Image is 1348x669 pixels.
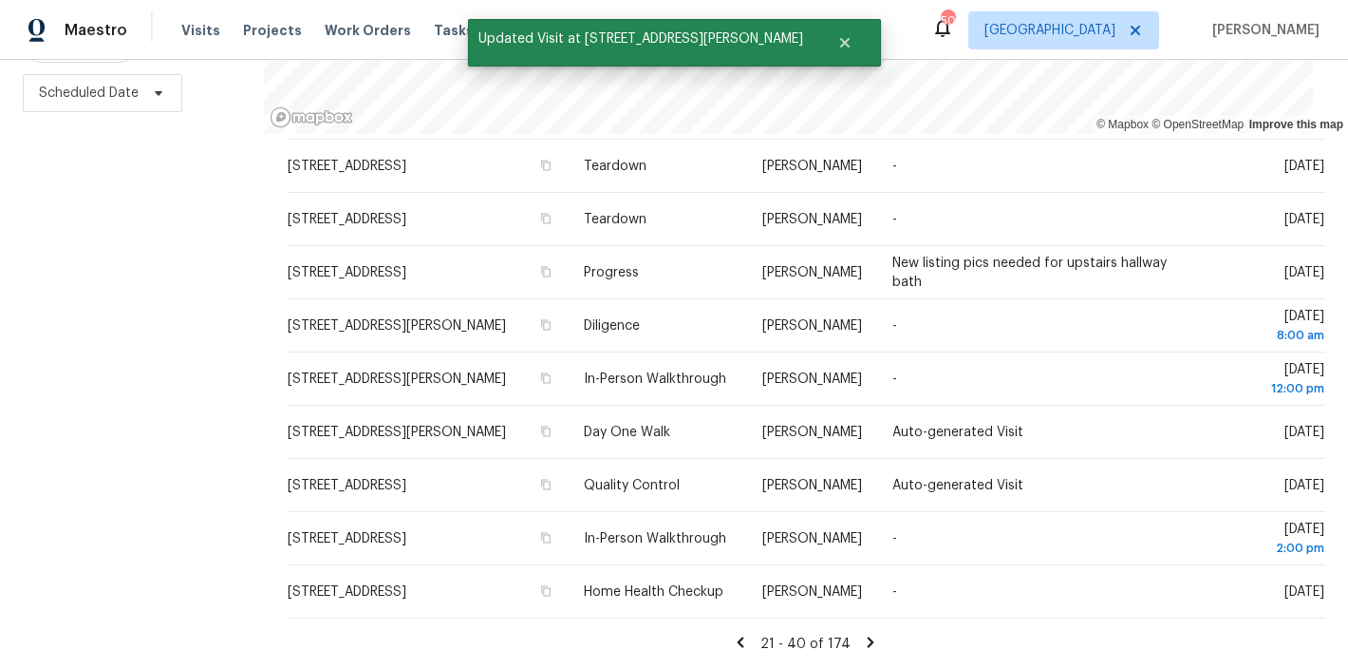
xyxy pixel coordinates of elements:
span: Auto-generated Visit [892,479,1023,492]
span: Work Orders [325,21,411,40]
span: - [892,319,897,333]
span: [DATE] [1205,363,1324,398]
span: [STREET_ADDRESS] [288,160,406,173]
button: Copy Address [536,423,553,440]
span: - [892,160,897,173]
button: Copy Address [536,529,553,546]
span: Maestro [65,21,127,40]
button: Copy Address [536,263,553,280]
span: Projects [243,21,302,40]
span: [DATE] [1205,310,1324,345]
span: [PERSON_NAME] [762,426,862,439]
span: Diligence [584,319,640,333]
span: [PERSON_NAME] [762,532,862,545]
span: [DATE] [1284,585,1324,599]
span: Auto-generated Visit [892,426,1023,439]
div: 8:00 am [1205,326,1324,345]
span: [STREET_ADDRESS] [288,266,406,279]
span: [DATE] [1284,213,1324,226]
span: Day One Walk [584,426,670,439]
button: Close [814,24,876,62]
span: [PERSON_NAME] [762,213,862,226]
span: - [892,213,897,226]
span: [STREET_ADDRESS] [288,585,406,599]
span: [STREET_ADDRESS][PERSON_NAME] [288,373,506,386]
a: Improve this map [1249,118,1343,131]
span: [STREET_ADDRESS][PERSON_NAME] [288,319,506,333]
span: Teardown [584,213,646,226]
span: [DATE] [1205,523,1324,558]
span: [PERSON_NAME] [762,160,862,173]
span: [PERSON_NAME] [1205,21,1320,40]
span: [STREET_ADDRESS] [288,479,406,492]
span: Home Health Checkup [584,585,723,599]
a: Mapbox [1096,118,1149,131]
div: 12:00 pm [1205,379,1324,398]
span: Updated Visit at [STREET_ADDRESS][PERSON_NAME] [468,19,814,59]
span: [PERSON_NAME] [762,585,862,599]
button: Copy Address [536,583,553,600]
span: [PERSON_NAME] [762,479,862,492]
span: 21 - 40 of 174 [760,638,851,651]
span: [DATE] [1284,479,1324,492]
button: Copy Address [536,157,553,174]
button: Copy Address [536,210,553,227]
span: - [892,532,897,545]
div: 2:00 pm [1205,539,1324,558]
span: In-Person Walkthrough [584,532,726,545]
span: Progress [584,266,639,279]
span: [PERSON_NAME] [762,373,862,386]
span: Quality Control [584,479,680,492]
span: [DATE] [1284,160,1324,173]
a: OpenStreetMap [1151,118,1244,131]
button: Copy Address [536,316,553,334]
span: [STREET_ADDRESS] [288,532,406,545]
span: Teardown [584,160,646,173]
span: [STREET_ADDRESS] [288,213,406,226]
span: Tasks [434,24,474,37]
span: Visits [181,21,220,40]
span: - [892,373,897,386]
span: New listing pics needed for upstairs hallway bath [892,257,1167,289]
span: [PERSON_NAME] [762,266,862,279]
span: [PERSON_NAME] [762,319,862,333]
span: [STREET_ADDRESS][PERSON_NAME] [288,426,506,439]
a: Mapbox homepage [270,106,353,128]
span: [GEOGRAPHIC_DATA] [984,21,1115,40]
span: Scheduled Date [39,84,139,103]
button: Copy Address [536,476,553,493]
button: Copy Address [536,370,553,387]
span: [DATE] [1284,266,1324,279]
span: - [892,585,897,599]
div: 50 [941,11,954,30]
span: In-Person Walkthrough [584,373,726,386]
span: [DATE] [1284,426,1324,439]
